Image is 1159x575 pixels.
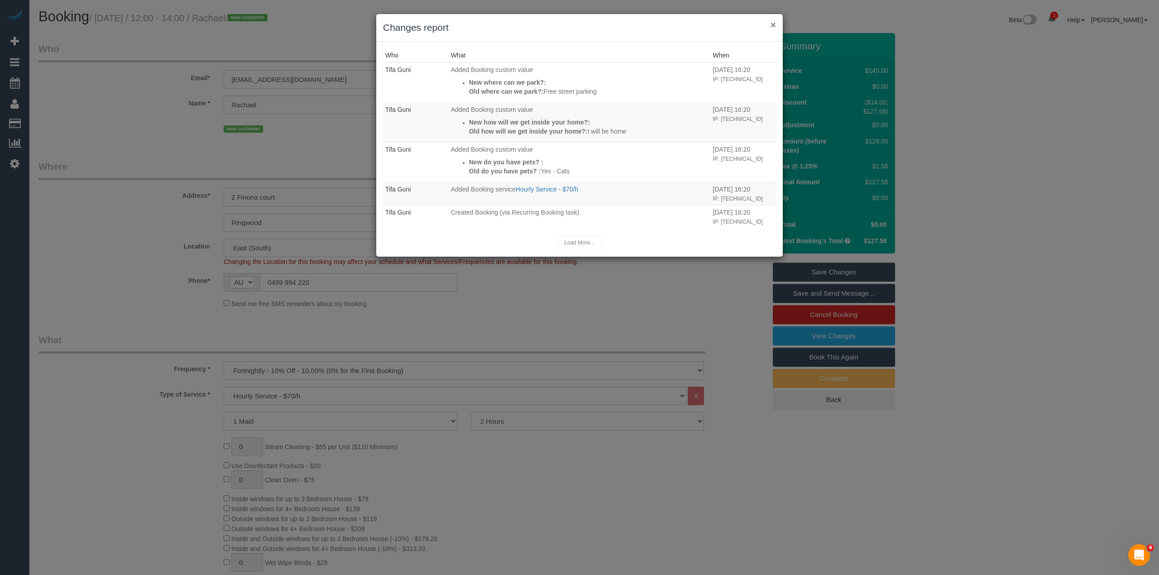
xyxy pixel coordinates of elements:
td: When [710,142,776,182]
td: Who [383,62,449,102]
span: Added Booking custom value [451,66,533,73]
p: Yes - Cats [469,167,709,176]
td: What [449,182,711,205]
span: Added Booking service [451,186,516,193]
td: What [449,205,711,228]
span: Added Booking custom value [451,146,533,153]
td: Who [383,205,449,228]
small: IP: [TECHNICAL_ID] [713,196,762,202]
td: When [710,205,776,228]
td: When [710,102,776,142]
iframe: Intercom live chat [1128,544,1150,566]
td: Who [383,182,449,205]
h3: Changes report [383,21,776,34]
span: 4 [1147,544,1154,551]
span: Added Booking custom value [451,106,533,113]
sui-modal: Changes report [376,14,783,257]
small: IP: [TECHNICAL_ID] [713,156,762,162]
strong: Old where can we park?: [469,88,544,95]
button: × [771,20,776,29]
th: What [449,48,711,62]
strong: Old how will we get inside your home?: [469,128,588,135]
strong: New do you have pets? : [469,158,543,166]
span: Created Booking (via Recurring Booking task) [451,209,579,216]
a: Tifa Guni [385,146,411,153]
td: What [449,62,711,102]
strong: New how will we get inside your home?: [469,119,590,126]
a: Hourly Service - $70/h [516,186,579,193]
a: Tifa Guni [385,106,411,113]
small: IP: [TECHNICAL_ID] [713,219,762,225]
small: IP: [TECHNICAL_ID] [713,76,762,82]
p: Free street parking [469,87,709,96]
th: When [710,48,776,62]
a: Tifa Guni [385,209,411,216]
strong: Old do you have pets? : [469,168,541,175]
small: IP: [TECHNICAL_ID] [713,116,762,122]
a: Tifa Guni [385,66,411,73]
td: Who [383,142,449,182]
td: What [449,102,711,142]
td: Who [383,102,449,142]
td: What [449,142,711,182]
td: When [710,182,776,205]
th: Who [383,48,449,62]
p: I will be home [469,127,709,136]
strong: New where can we park?: [469,79,546,86]
a: Tifa Guni [385,186,411,193]
td: When [710,62,776,102]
